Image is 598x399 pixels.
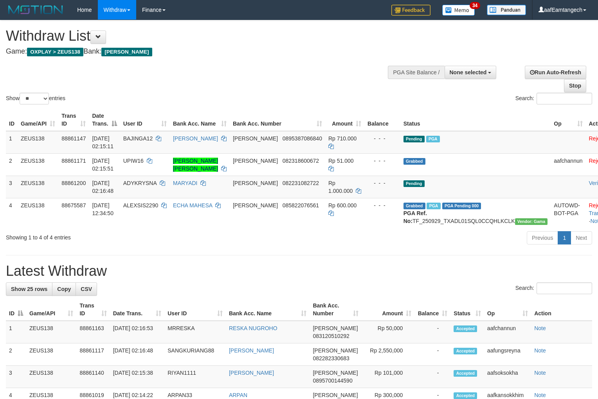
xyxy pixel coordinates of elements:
[6,343,26,366] td: 2
[164,321,226,343] td: MRRESKA
[230,109,325,131] th: Bank Acc. Number: activate to sort column ascending
[454,392,477,399] span: Accepted
[403,210,427,224] b: PGA Ref. No:
[313,347,358,354] span: [PERSON_NAME]
[388,66,444,79] div: PGA Site Balance /
[551,153,585,176] td: aafchannun
[283,202,319,208] span: Copy 085822076561 to clipboard
[484,343,531,366] td: aafungsreyna
[61,202,86,208] span: 88675587
[367,201,397,209] div: - - -
[450,298,484,321] th: Status: activate to sort column ascending
[229,370,274,376] a: [PERSON_NAME]
[454,348,477,354] span: Accepted
[26,321,76,343] td: ZEUS138
[11,286,47,292] span: Show 25 rows
[313,355,349,361] span: Copy 082282330683 to clipboard
[515,93,592,104] label: Search:
[367,179,397,187] div: - - -
[414,343,450,366] td: -
[173,180,198,186] a: MARYADI
[164,343,226,366] td: SANGKURIANG88
[362,298,414,321] th: Amount: activate to sort column ascending
[58,109,89,131] th: Trans ID: activate to sort column ascending
[6,198,18,228] td: 4
[6,28,391,44] h1: Withdraw List
[6,263,592,279] h1: Latest Withdraw
[6,298,26,321] th: ID: activate to sort column descending
[76,298,110,321] th: Trans ID: activate to sort column ascending
[173,135,218,142] a: [PERSON_NAME]
[414,298,450,321] th: Balance: activate to sort column ascending
[310,298,362,321] th: Bank Acc. Number: activate to sort column ascending
[534,392,546,398] a: Note
[283,158,319,164] span: Copy 082318600672 to clipboard
[233,158,278,164] span: [PERSON_NAME]
[445,66,497,79] button: None selected
[92,180,113,194] span: [DATE] 02:16:48
[564,79,586,92] a: Stop
[367,157,397,165] div: - - -
[470,2,480,9] span: 34
[283,180,319,186] span: Copy 082231082722 to clipboard
[61,135,86,142] span: 88861147
[403,180,425,187] span: Pending
[101,48,152,56] span: [PERSON_NAME]
[391,5,430,16] img: Feedback.jpg
[527,231,558,244] a: Previous
[229,347,274,354] a: [PERSON_NAME]
[531,298,592,321] th: Action
[328,135,357,142] span: Rp 710.000
[454,370,477,377] span: Accepted
[6,366,26,388] td: 3
[400,198,551,228] td: TF_250929_TXADL01SQL0CCQHLKCLK
[173,158,218,172] a: [PERSON_NAME] [PERSON_NAME]
[515,282,592,294] label: Search:
[18,198,58,228] td: ZEUS138
[18,109,58,131] th: Game/API: activate to sort column ascending
[123,135,153,142] span: BAJINGA12
[92,158,113,172] span: [DATE] 02:15:51
[6,176,18,198] td: 3
[92,202,113,216] span: [DATE] 12:34:50
[571,231,592,244] a: Next
[233,180,278,186] span: [PERSON_NAME]
[89,109,120,131] th: Date Trans.: activate to sort column descending
[76,321,110,343] td: 88861163
[313,377,352,384] span: Copy 0895700144590 to clipboard
[18,176,58,198] td: ZEUS138
[52,282,76,296] a: Copy
[123,158,144,164] span: UPIW16
[233,135,278,142] span: [PERSON_NAME]
[442,203,481,209] span: PGA Pending
[233,202,278,208] span: [PERSON_NAME]
[551,198,585,228] td: AUTOWD-BOT-PGA
[6,131,18,154] td: 1
[164,366,226,388] td: RIYAN1111
[537,282,592,294] input: Search:
[6,4,65,16] img: MOTION_logo.png
[414,321,450,343] td: -
[558,231,571,244] a: 1
[123,202,159,208] span: ALEXSIS2290
[20,93,49,104] select: Showentries
[164,298,226,321] th: User ID: activate to sort column ascending
[229,392,247,398] a: ARPAN
[110,321,165,343] td: [DATE] 02:16:53
[26,366,76,388] td: ZEUS138
[454,325,477,332] span: Accepted
[18,153,58,176] td: ZEUS138
[27,48,83,56] span: OXPLAY > ZEUS138
[81,286,92,292] span: CSV
[313,370,358,376] span: [PERSON_NAME]
[367,135,397,142] div: - - -
[6,153,18,176] td: 2
[362,366,414,388] td: Rp 101,000
[414,366,450,388] td: -
[229,325,277,331] a: RESKA NUGROHO
[313,333,349,339] span: Copy 083120510292 to clipboard
[6,93,65,104] label: Show entries
[313,392,358,398] span: [PERSON_NAME]
[537,93,592,104] input: Search:
[26,343,76,366] td: ZEUS138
